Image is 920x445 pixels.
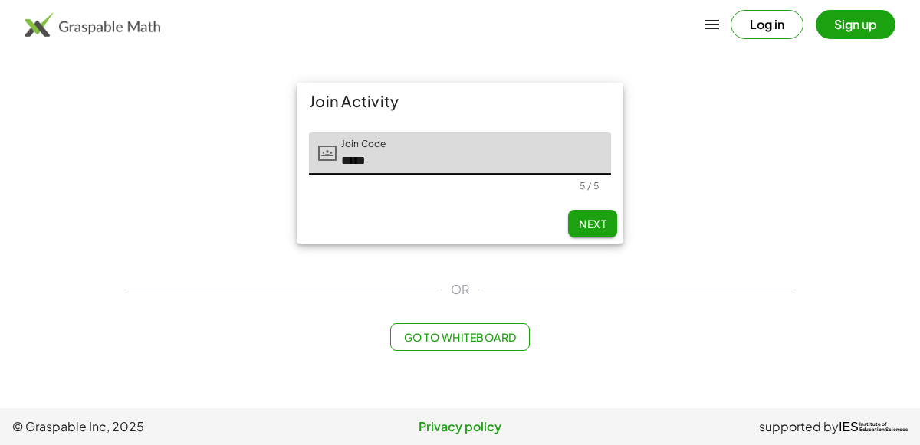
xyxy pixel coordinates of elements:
[731,10,803,39] button: Log in
[403,330,516,344] span: Go to Whiteboard
[12,417,310,436] span: © Graspable Inc, 2025
[451,280,469,299] span: OR
[579,217,606,231] span: Next
[297,83,623,119] div: Join Activity
[839,417,908,436] a: IESInstitute ofEducation Sciences
[859,422,908,433] span: Institute of Education Sciences
[390,323,529,351] button: Go to Whiteboard
[310,417,609,436] a: Privacy policy
[568,210,617,237] button: Next
[580,180,599,191] div: 5 / 5
[816,10,895,39] button: Sign up
[839,420,859,434] span: IES
[759,417,839,436] span: supported by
